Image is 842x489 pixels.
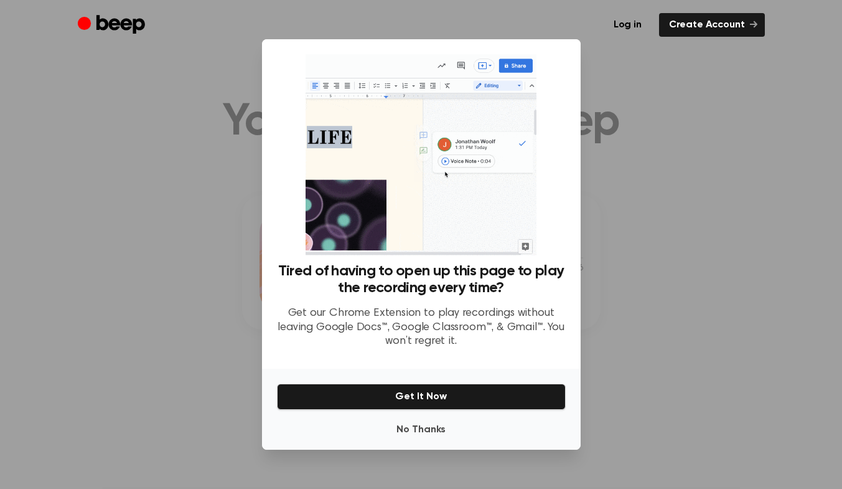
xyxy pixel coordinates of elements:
p: Get our Chrome Extension to play recordings without leaving Google Docs™, Google Classroom™, & Gm... [277,306,566,349]
h3: Tired of having to open up this page to play the recording every time? [277,263,566,297]
img: Beep extension in action [306,54,536,255]
a: Beep [78,13,148,37]
a: Create Account [659,13,765,37]
button: Get It Now [277,384,566,410]
button: No Thanks [277,417,566,442]
a: Log in [604,13,652,37]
